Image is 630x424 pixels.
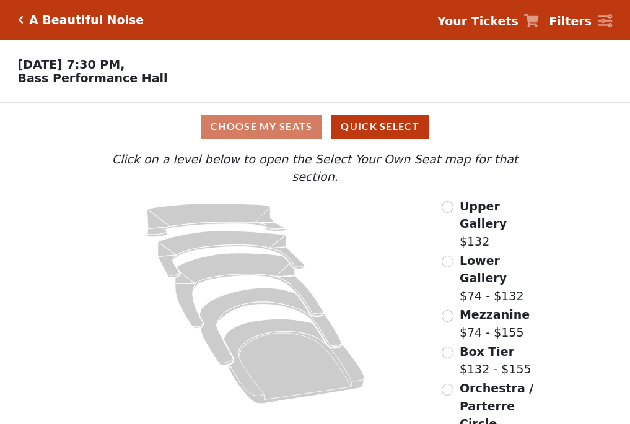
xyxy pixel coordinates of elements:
[29,13,144,27] h5: A Beautiful Noise
[437,14,518,28] strong: Your Tickets
[549,12,612,30] a: Filters
[87,150,542,186] p: Click on a level below to open the Select Your Own Seat map for that section.
[460,197,543,251] label: $132
[460,252,543,305] label: $74 - $132
[18,15,24,24] a: Click here to go back to filters
[549,14,592,28] strong: Filters
[224,319,365,404] path: Orchestra / Parterre Circle - Seats Available: 69
[147,204,286,237] path: Upper Gallery - Seats Available: 163
[460,308,530,321] span: Mezzanine
[460,199,507,231] span: Upper Gallery
[460,306,530,341] label: $74 - $155
[460,343,532,378] label: $132 - $155
[331,115,429,139] button: Quick Select
[460,345,514,358] span: Box Tier
[158,231,305,277] path: Lower Gallery - Seats Available: 159
[437,12,539,30] a: Your Tickets
[460,254,507,285] span: Lower Gallery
